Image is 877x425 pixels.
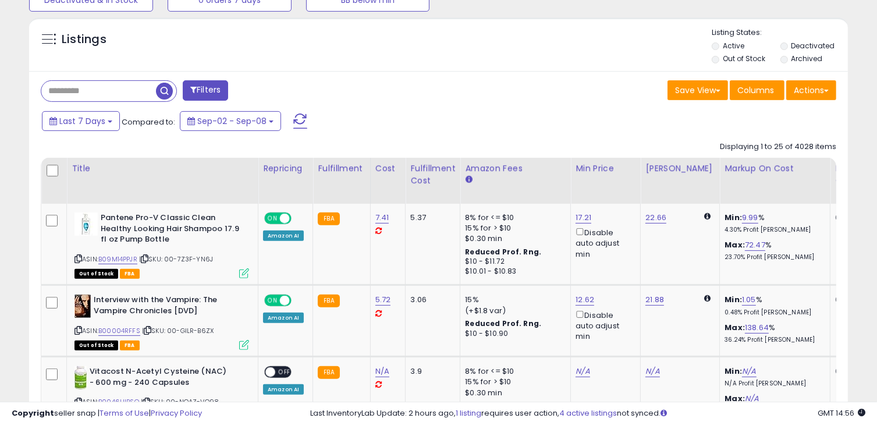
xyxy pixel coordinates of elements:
span: Sep-02 - Sep-08 [197,115,267,127]
button: Columns [730,80,784,100]
a: 138.64 [745,322,769,334]
b: Min: [725,212,742,223]
a: N/A [576,366,590,377]
div: Cost [375,162,401,175]
span: OFF [290,296,308,306]
p: 0.48% Profit [PERSON_NAME] [725,309,821,317]
a: N/A [742,366,756,377]
b: Interview with the Vampire: The Vampire Chronicles [DVD] [94,295,235,319]
div: 0 [835,212,871,223]
div: 8% for <= $10 [465,212,562,223]
img: 31lGnDvfAWL._SL40_.jpg [74,212,98,236]
div: 0 [835,366,871,377]
div: $0.30 min [465,388,562,398]
h5: Listings [62,31,106,48]
img: 51FLy3aHhSL._SL40_.jpg [74,295,91,318]
div: seller snap | | [12,408,202,419]
div: (+$1.8 var) [465,306,562,316]
div: Title [72,162,253,175]
button: Last 7 Days [42,111,120,131]
a: N/A [645,366,659,377]
label: Active [723,41,744,51]
div: Displaying 1 to 25 of 4028 items [720,141,836,153]
a: 7.41 [375,212,389,224]
div: Amazon AI [263,384,304,395]
span: ON [265,296,280,306]
span: Compared to: [122,116,175,127]
div: 5.37 [410,212,451,223]
div: 15% [465,295,562,305]
label: Out of Stock [723,54,765,63]
button: Actions [786,80,836,100]
span: OFF [290,214,308,224]
div: % [725,295,821,316]
a: N/A [375,366,389,377]
div: Amazon AI [263,231,304,241]
b: Vitacost N-Acetyl Cysteine (NAC) - 600 mg - 240 Capsules [90,366,231,391]
img: 51QL0RUIEaL._SL40_.jpg [74,366,87,389]
p: 23.70% Profit [PERSON_NAME] [725,253,821,261]
a: 4 active listings [559,408,617,419]
a: 72.47 [745,239,765,251]
div: 0 [835,295,871,305]
a: Terms of Use [100,408,149,419]
a: 1.05 [742,294,756,306]
div: 8% for <= $10 [465,366,562,377]
label: Archived [791,54,823,63]
th: The percentage added to the cost of goods (COGS) that forms the calculator for Min & Max prices. [720,158,830,204]
b: Max: [725,322,745,333]
a: 17.21 [576,212,591,224]
div: 3.06 [410,295,451,305]
p: 4.30% Profit [PERSON_NAME] [725,226,821,234]
p: N/A Profit [PERSON_NAME] [725,380,821,388]
div: % [725,323,821,344]
div: Fulfillable Quantity [835,162,875,187]
a: Privacy Policy [151,408,202,419]
label: Deactivated [791,41,835,51]
div: Repricing [263,162,308,175]
div: Amazon Fees [465,162,566,175]
span: All listings that are currently out of stock and unavailable for purchase on Amazon [74,341,118,350]
div: ASIN: [74,295,249,349]
small: FBA [318,212,339,225]
span: OFF [275,367,294,377]
span: FBA [120,341,140,350]
span: 2025-09-16 14:56 GMT [818,408,865,419]
p: Listing States: [712,27,848,38]
b: Reduced Prof. Rng. [465,318,541,328]
strong: Copyright [12,408,54,419]
small: Amazon Fees. [465,175,472,185]
div: Markup on Cost [725,162,825,175]
span: ON [265,214,280,224]
div: % [725,240,821,261]
div: Disable auto adjust min [576,226,631,260]
span: | SKU: 00-GILR-B6ZX [142,326,214,335]
span: Columns [737,84,774,96]
div: % [725,212,821,234]
b: Min: [725,294,742,305]
div: Last InventoryLab Update: 2 hours ago, requires user action, not synced. [310,408,865,419]
small: FBA [318,366,339,379]
div: Min Price [576,162,635,175]
b: Min: [725,366,742,377]
div: Amazon AI [263,313,304,323]
div: Disable auto adjust min [576,309,631,342]
button: Filters [183,80,228,101]
div: $10.01 - $10.83 [465,267,562,277]
div: ASIN: [74,212,249,277]
div: Fulfillment Cost [410,162,455,187]
div: Fulfillment [318,162,365,175]
a: 22.66 [645,212,666,224]
div: 3.9 [410,366,451,377]
a: 9.99 [742,212,758,224]
button: Save View [667,80,728,100]
div: $0.30 min [465,233,562,244]
a: 1 listing [456,408,481,419]
a: B09M14PPJR [98,254,137,264]
b: Reduced Prof. Rng. [465,247,541,257]
a: 12.62 [576,294,594,306]
div: [PERSON_NAME] [645,162,715,175]
button: Sep-02 - Sep-08 [180,111,281,131]
div: 15% for > $10 [465,377,562,387]
b: Max: [725,239,745,250]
